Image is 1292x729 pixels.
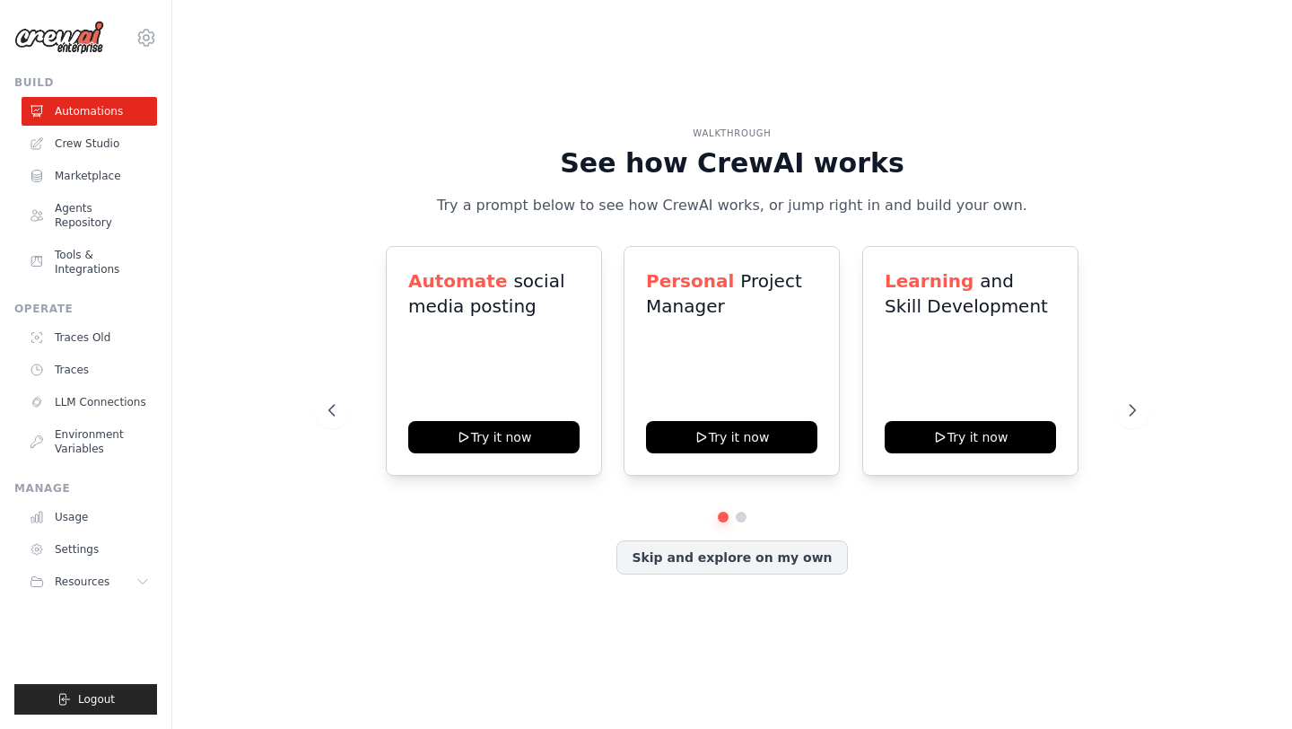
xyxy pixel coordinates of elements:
[14,21,104,55] img: Logo
[22,162,157,190] a: Marketplace
[431,194,1034,217] p: Try a prompt below to see how CrewAI works, or jump right in and build your own.
[55,575,109,589] span: Resources
[646,270,802,317] span: Project Manager
[22,194,157,237] a: Agents Repository
[14,684,157,715] button: Logout
[22,97,157,126] a: Automations
[328,147,1135,180] h1: See how CrewAI works
[328,127,1135,140] div: WALKTHROUGH
[885,421,1056,453] button: Try it now
[78,692,115,707] span: Logout
[408,270,507,292] span: Automate
[885,270,973,292] span: Learning
[14,302,157,316] div: Operate
[14,75,157,90] div: Build
[408,421,580,453] button: Try it now
[22,129,157,158] a: Crew Studio
[885,270,1048,317] span: and Skill Development
[22,356,157,384] a: Traces
[646,270,734,292] span: Personal
[646,421,817,453] button: Try it now
[22,567,157,596] button: Resources
[616,540,847,575] button: Skip and explore on my own
[22,503,157,531] a: Usage
[22,241,157,284] a: Tools & Integrations
[22,420,157,463] a: Environment Variables
[14,481,157,496] div: Manage
[22,535,157,564] a: Settings
[22,323,157,352] a: Traces Old
[22,388,157,417] a: LLM Connections
[408,270,564,317] span: social media posting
